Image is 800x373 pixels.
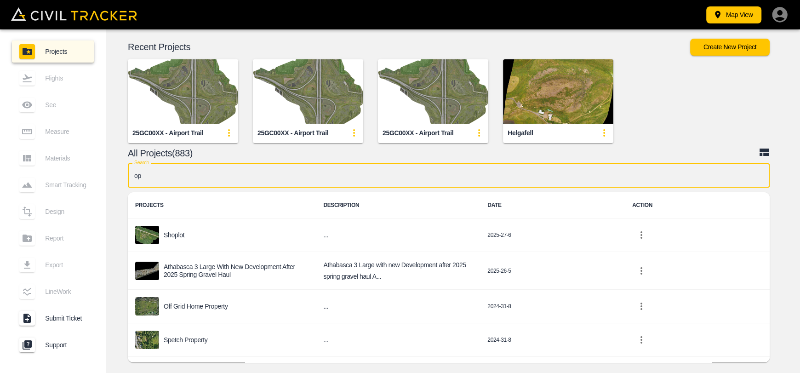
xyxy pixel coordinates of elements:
[164,303,228,310] p: Off Grid Home Property
[220,124,238,142] button: update-card-details
[595,124,613,142] button: update-card-details
[480,323,625,357] td: 2024-31-8
[316,192,480,218] th: DESCRIPTION
[323,334,473,346] h6: ...
[45,48,86,55] span: Projects
[378,59,488,124] img: 25GC00XX - Airport Trail
[12,307,94,329] a: Submit Ticket
[323,259,473,282] h6: Athabasca 3 Large with new Development after 2025 spring gravel haul April 16/17,2025
[508,129,533,138] div: Helgafell
[164,336,207,344] p: Spetch Property
[625,192,770,218] th: ACTION
[12,40,94,63] a: Projects
[45,341,86,349] span: Support
[135,226,159,244] img: project-image
[253,59,363,124] img: 25GC00XX - Airport Trail
[135,331,159,349] img: project-image
[164,231,184,239] p: Shoplot
[480,290,625,323] td: 2024-31-8
[480,252,625,290] td: 2025-26-5
[383,129,453,138] div: 25GC00XX - Airport Trail
[470,124,488,142] button: update-card-details
[128,43,690,51] p: Recent Projects
[135,297,159,316] img: project-image
[345,124,363,142] button: update-card-details
[323,301,473,312] h6: ...
[128,59,238,124] img: 25GC00XX - Airport Trail
[503,59,613,124] img: Helgafell
[128,192,316,218] th: PROJECTS
[323,230,473,241] h6: ...
[257,129,328,138] div: 25GC00XX - Airport Trail
[706,6,761,23] button: Map View
[480,192,625,218] th: DATE
[11,7,137,20] img: Civil Tracker
[480,218,625,252] td: 2025-27-6
[690,39,770,56] button: Create New Project
[164,263,309,278] p: Athabasca 3 Large with new Development after 2025 spring gravel haul
[135,262,159,280] img: project-image
[45,315,86,322] span: Submit Ticket
[12,334,94,356] a: Support
[128,149,759,157] p: All Projects(883)
[132,129,203,138] div: 25GC00XX - Airport Trail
